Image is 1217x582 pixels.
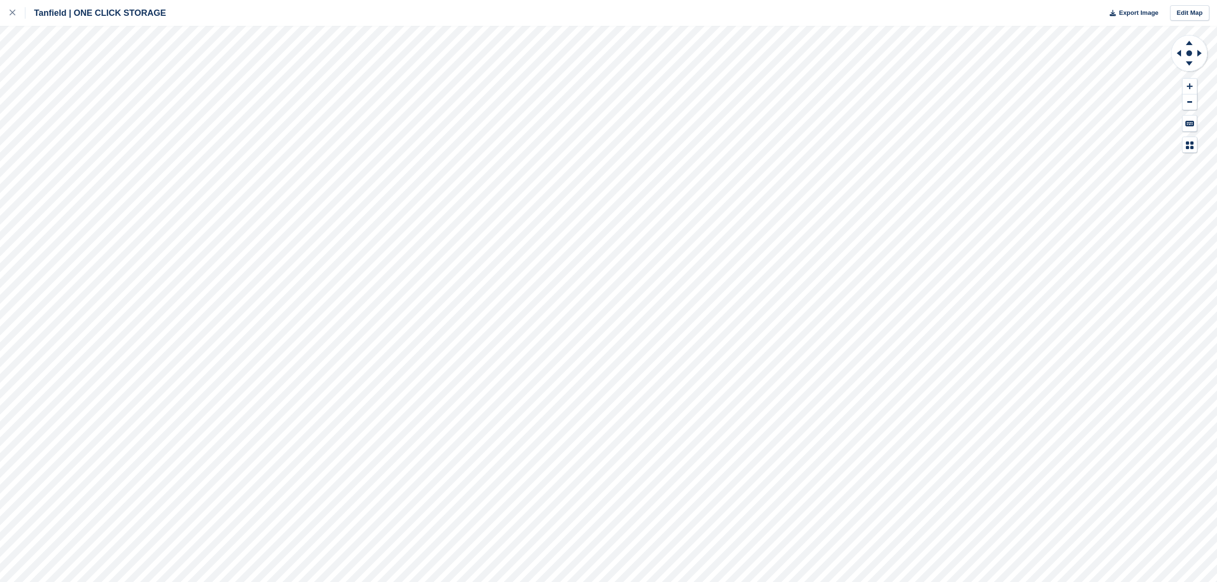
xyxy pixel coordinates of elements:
span: Export Image [1119,8,1158,18]
div: Tanfield | ONE CLICK STORAGE [25,7,166,19]
a: Edit Map [1170,5,1209,21]
button: Map Legend [1183,137,1197,153]
button: Zoom Out [1183,94,1197,110]
button: Export Image [1104,5,1159,21]
button: Keyboard Shortcuts [1183,116,1197,131]
button: Zoom In [1183,79,1197,94]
